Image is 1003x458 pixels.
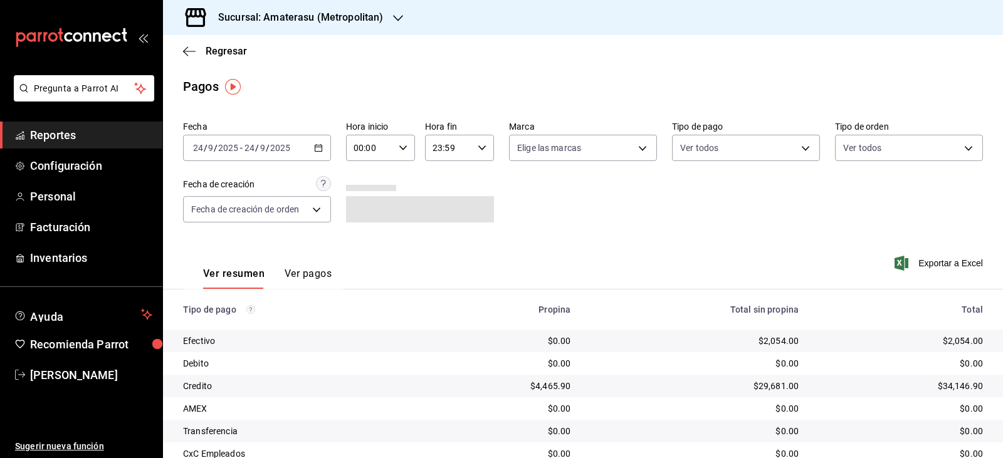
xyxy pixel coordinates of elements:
label: Hora inicio [346,122,415,131]
label: Tipo de orden [835,122,983,131]
input: -- [207,143,214,153]
svg: Los pagos realizados con Pay y otras terminales son montos brutos. [246,305,255,314]
span: Ayuda [30,307,136,322]
div: Tipo de pago [183,304,416,315]
span: / [255,143,259,153]
div: $34,146.90 [819,380,983,392]
div: Total [819,304,983,315]
div: $0.00 [591,357,799,370]
div: navigation tabs [203,268,332,289]
span: / [204,143,207,153]
button: Pregunta a Parrot AI [14,75,154,101]
div: $0.00 [436,425,571,437]
div: Efectivo [183,335,416,347]
button: Regresar [183,45,247,57]
div: $4,465.90 [436,380,571,392]
span: Configuración [30,157,152,174]
label: Marca [509,122,657,131]
span: Ver todos [843,142,881,154]
button: Ver resumen [203,268,265,289]
span: Elige las marcas [517,142,581,154]
div: Credito [183,380,416,392]
div: $0.00 [819,357,983,370]
input: ---- [270,143,291,153]
span: Facturación [30,219,152,236]
span: Personal [30,188,152,205]
div: Debito [183,357,416,370]
span: - [240,143,243,153]
div: $0.00 [436,357,571,370]
span: [PERSON_NAME] [30,367,152,383]
div: Transferencia [183,425,416,437]
div: $0.00 [591,425,799,437]
div: Fecha de creación [183,178,255,191]
img: Tooltip marker [225,79,241,95]
div: AMEX [183,402,416,415]
div: $0.00 [591,402,799,415]
div: Pagos [183,77,219,96]
label: Hora fin [425,122,494,131]
div: $29,681.00 [591,380,799,392]
a: Pregunta a Parrot AI [9,91,154,104]
div: $0.00 [436,335,571,347]
input: -- [244,143,255,153]
span: Sugerir nueva función [15,440,152,453]
span: Ver todos [680,142,718,154]
button: open_drawer_menu [138,33,148,43]
div: $0.00 [436,402,571,415]
button: Exportar a Excel [897,256,983,271]
button: Ver pagos [285,268,332,289]
label: Tipo de pago [672,122,820,131]
span: Inventarios [30,249,152,266]
h3: Sucursal: Amaterasu (Metropolitan) [208,10,383,25]
span: Recomienda Parrot [30,336,152,353]
div: $0.00 [819,425,983,437]
input: -- [192,143,204,153]
span: / [266,143,270,153]
div: Total sin propina [591,304,799,315]
div: $2,054.00 [591,335,799,347]
div: $2,054.00 [819,335,983,347]
div: Propina [436,304,571,315]
label: Fecha [183,122,331,131]
div: $0.00 [819,402,983,415]
input: ---- [218,143,239,153]
span: Pregunta a Parrot AI [34,82,135,95]
span: Reportes [30,127,152,143]
span: Fecha de creación de orden [191,203,299,216]
input: -- [260,143,266,153]
span: / [214,143,218,153]
span: Regresar [206,45,247,57]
